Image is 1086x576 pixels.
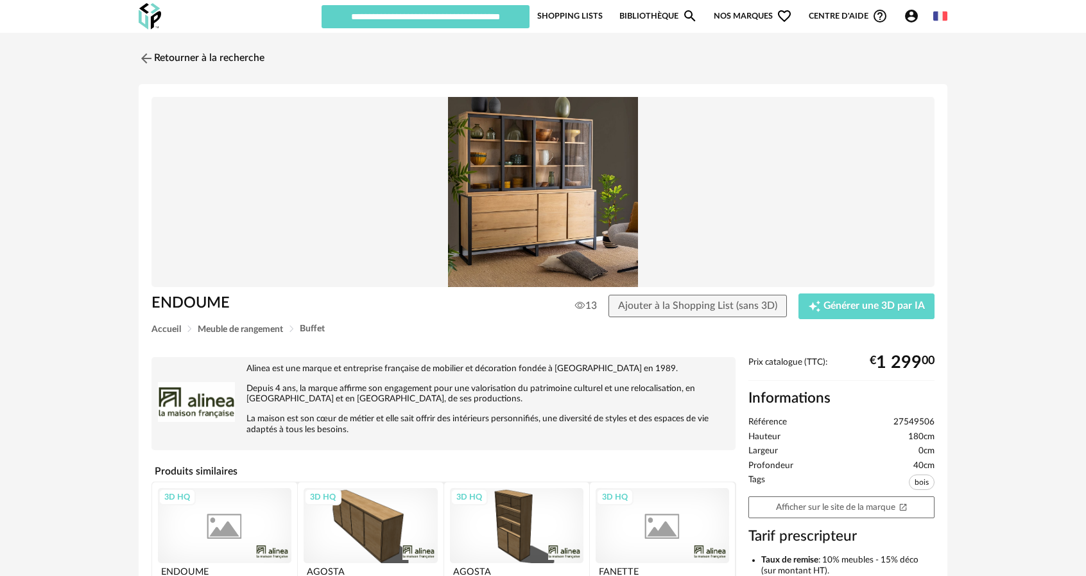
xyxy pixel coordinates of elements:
p: Alinea est une marque et entreprise française de mobilier et décoration fondée à [GEOGRAPHIC_DATA... [158,363,729,374]
span: Centre d'aideHelp Circle Outline icon [809,8,888,24]
img: fr [933,9,947,23]
span: 180cm [908,432,935,443]
img: Product pack shot [151,97,935,287]
span: 13 [575,299,597,312]
span: Ajouter à la Shopping List (sans 3D) [618,301,777,311]
span: 0cm [918,446,935,457]
span: Tags [748,475,765,493]
img: svg+xml;base64,PHN2ZyB3aWR0aD0iMjQiIGhlaWdodD0iMjQiIHZpZXdCb3g9IjAgMCAyNCAyNCIgZmlsbD0ibm9uZSIgeG... [139,51,154,66]
span: Référence [748,417,787,428]
span: Largeur [748,446,778,457]
span: Heart Outline icon [777,8,792,24]
span: 27549506 [893,417,935,428]
button: Ajouter à la Shopping List (sans 3D) [608,295,787,318]
span: 1 299 [876,358,922,368]
a: BibliothèqueMagnify icon [619,4,698,28]
span: 40cm [913,460,935,472]
span: Profondeur [748,460,793,472]
span: Account Circle icon [904,8,925,24]
a: Retourner à la recherche [139,44,264,73]
span: Help Circle Outline icon [872,8,888,24]
p: La maison est son cœur de métier et elle sait offrir des intérieurs personnifiés, une diversité d... [158,414,729,435]
div: 3D HQ [159,489,196,505]
div: 3D HQ [304,489,341,505]
span: Account Circle icon [904,8,919,24]
div: 3D HQ [451,489,488,505]
img: OXP [139,3,161,30]
h4: Produits similaires [151,462,736,481]
div: Breadcrumb [151,324,935,334]
div: Prix catalogue (TTC): [748,357,935,381]
div: € 00 [870,358,935,368]
a: Afficher sur le site de la marqueOpen In New icon [748,496,935,519]
h2: Informations [748,389,935,408]
span: Nos marques [714,4,792,28]
img: brand logo [158,363,235,441]
b: Taux de remise [761,555,818,564]
span: Hauteur [748,432,780,443]
span: Accueil [151,325,181,334]
h1: ENDOUME [151,293,470,313]
h3: Tarif prescripteur [748,527,935,546]
span: bois [909,475,935,490]
div: 3D HQ [596,489,633,505]
span: Meuble de rangement [198,325,283,334]
a: Shopping Lists [537,4,603,28]
span: Open In New icon [899,502,908,511]
span: Magnify icon [682,8,698,24]
button: Creation icon Générer une 3D par IA [798,293,935,319]
span: Creation icon [808,300,821,313]
span: Buffet [300,324,325,333]
span: Générer une 3D par IA [823,301,925,311]
p: Depuis 4 ans, la marque affirme son engagement pour une valorisation du patrimoine culturel et un... [158,383,729,405]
